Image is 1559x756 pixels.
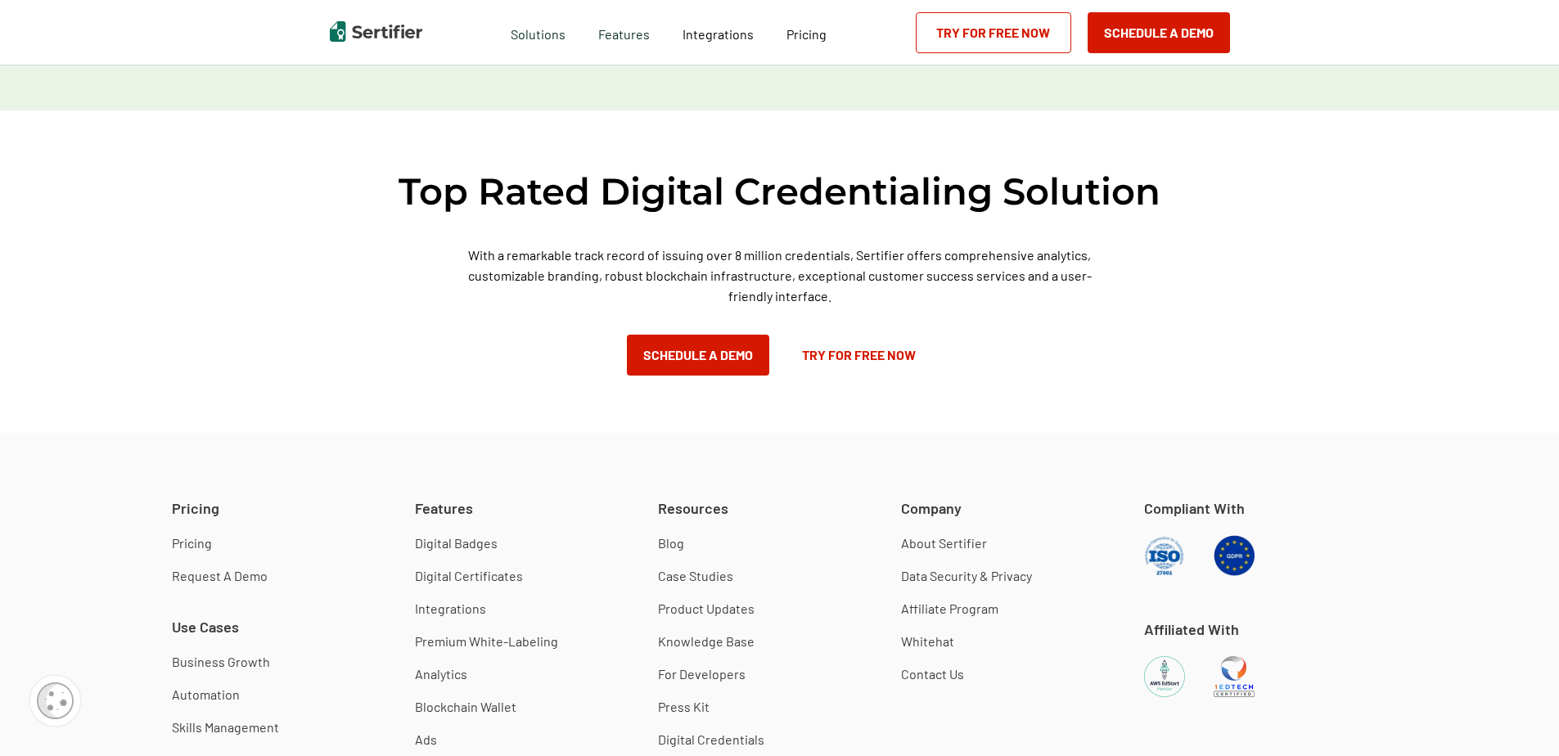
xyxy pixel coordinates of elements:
a: Affiliate Program [901,601,998,617]
a: Whitehat [901,633,954,650]
span: Pricing [172,498,219,519]
img: 1EdTech Certified [1214,656,1255,697]
img: AWS EdStart [1144,656,1185,697]
a: Try for Free Now [786,335,932,376]
span: Compliant With [1144,498,1245,519]
a: About Sertifier [901,535,987,551]
a: Digital Badges [415,535,498,551]
a: Product Updates [658,601,755,617]
span: Resources [658,498,728,519]
h2: Top Rated Digital Credentialing Solution [330,168,1230,215]
a: Knowledge Base [658,633,755,650]
a: Integrations [683,22,754,43]
a: Blog [658,535,684,551]
span: Solutions [511,22,565,43]
a: Ads [415,731,437,748]
span: Integrations [683,26,754,42]
span: Affiliated With [1144,619,1239,640]
span: Features [598,22,650,43]
a: Try for Free Now [916,12,1071,53]
a: Pricing [172,535,212,551]
a: Press Kit [658,699,710,715]
span: Use Cases [172,617,239,637]
a: Premium White-Labeling [415,633,558,650]
button: Schedule a Demo [627,335,769,376]
img: Cookie Popup Icon [37,682,74,719]
span: Pricing [786,26,827,42]
a: Digital Credentials [658,731,764,748]
a: Pricing [786,22,827,43]
a: Integrations [415,601,486,617]
p: With a remarkable track record of issuing over 8 million credentials, Sertifier offers comprehens... [465,245,1095,306]
button: Schedule a Demo [1088,12,1230,53]
span: Company [901,498,962,519]
a: Request A Demo [172,568,268,584]
a: Skills Management [172,719,279,736]
a: Automation [172,686,240,703]
iframe: Chat Widget [1477,677,1559,756]
img: GDPR Compliant [1214,535,1255,576]
a: Case Studies [658,568,733,584]
a: Blockchain Wallet [415,699,516,715]
a: Data Security & Privacy [901,568,1032,584]
span: Features [415,498,473,519]
img: Sertifier | Digital Credentialing Platform [330,21,422,42]
img: ISO Compliant [1144,535,1185,576]
a: Analytics [415,666,467,682]
a: Contact Us [901,666,964,682]
a: Digital Certificates [415,568,523,584]
a: For Developers [658,666,746,682]
a: Business Growth [172,654,270,670]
